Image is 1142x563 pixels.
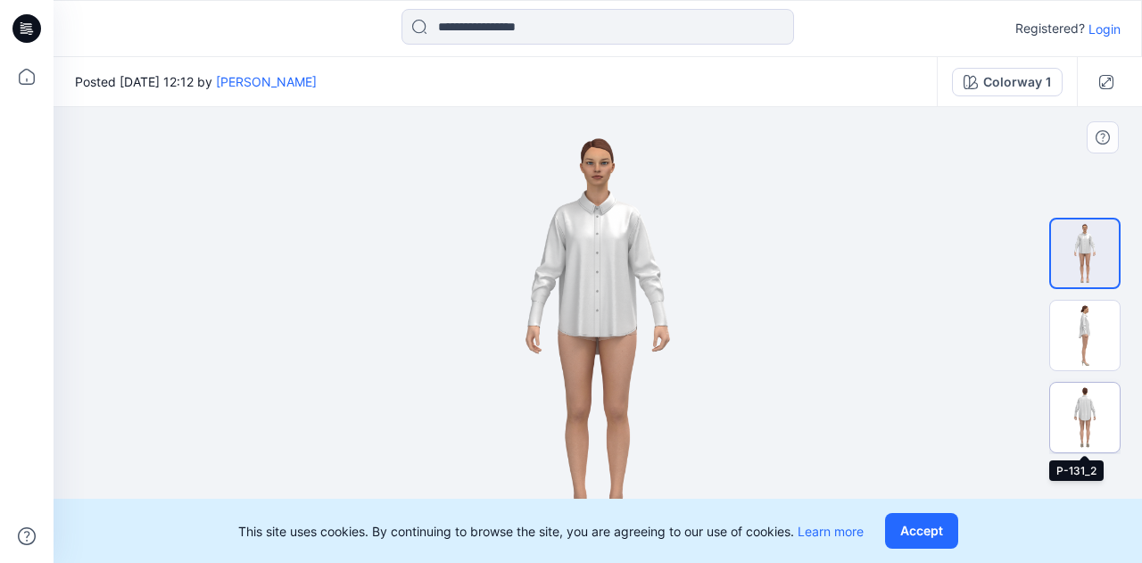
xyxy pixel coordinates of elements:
a: [PERSON_NAME] [216,74,317,89]
a: Learn more [798,524,864,539]
p: Registered? [1015,18,1085,39]
img: P-131_0 [1051,219,1119,287]
p: This site uses cookies. By continuing to browse the site, you are agreeing to our use of cookies. [238,522,864,541]
img: P-131_2 [1050,383,1120,452]
img: eyJhbGciOiJIUzI1NiIsImtpZCI6IjAiLCJzbHQiOiJzZXMiLCJ0eXAiOiJKV1QifQ.eyJkYXRhIjp7InR5cGUiOiJzdG9yYW... [436,107,759,563]
button: Colorway 1 [952,68,1063,96]
p: Login [1088,20,1121,38]
button: Accept [885,513,958,549]
span: Posted [DATE] 12:12 by [75,72,317,91]
img: P-131_1 [1050,301,1120,370]
div: Colorway 1 [983,72,1051,92]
